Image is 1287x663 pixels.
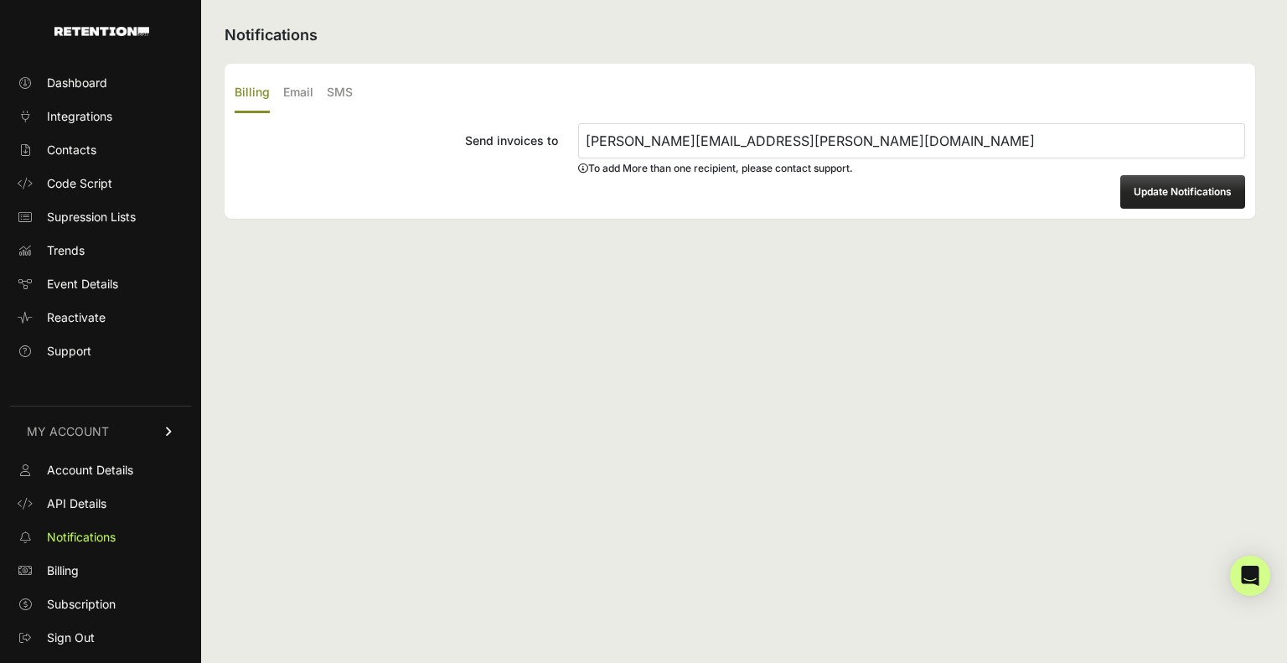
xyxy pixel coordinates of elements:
[10,304,191,331] a: Reactivate
[47,175,112,192] span: Code Script
[47,209,136,225] span: Supression Lists
[10,103,191,130] a: Integrations
[10,204,191,230] a: Supression Lists
[10,137,191,163] a: Contacts
[27,423,109,440] span: MY ACCOUNT
[47,529,116,546] span: Notifications
[47,495,106,512] span: API Details
[578,162,1245,175] div: To add More than one recipient, please contact support.
[10,524,191,551] a: Notifications
[327,74,353,113] label: SMS
[47,462,133,479] span: Account Details
[283,74,313,113] label: Email
[10,591,191,618] a: Subscription
[1120,175,1245,209] button: Update Notifications
[47,562,79,579] span: Billing
[10,271,191,298] a: Event Details
[47,142,96,158] span: Contacts
[10,237,191,264] a: Trends
[1230,556,1270,596] div: Open Intercom Messenger
[47,629,95,646] span: Sign Out
[10,557,191,584] a: Billing
[10,70,191,96] a: Dashboard
[47,596,116,613] span: Subscription
[235,74,270,113] label: Billing
[10,490,191,517] a: API Details
[10,170,191,197] a: Code Script
[47,343,91,360] span: Support
[47,276,118,293] span: Event Details
[578,123,1245,158] input: Send invoices to
[47,309,106,326] span: Reactivate
[47,108,112,125] span: Integrations
[10,457,191,484] a: Account Details
[47,242,85,259] span: Trends
[47,75,107,91] span: Dashboard
[225,23,1255,47] h2: Notifications
[10,406,191,457] a: MY ACCOUNT
[10,338,191,365] a: Support
[54,27,149,36] img: Retention.com
[10,624,191,651] a: Sign Out
[235,132,558,149] div: Send invoices to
